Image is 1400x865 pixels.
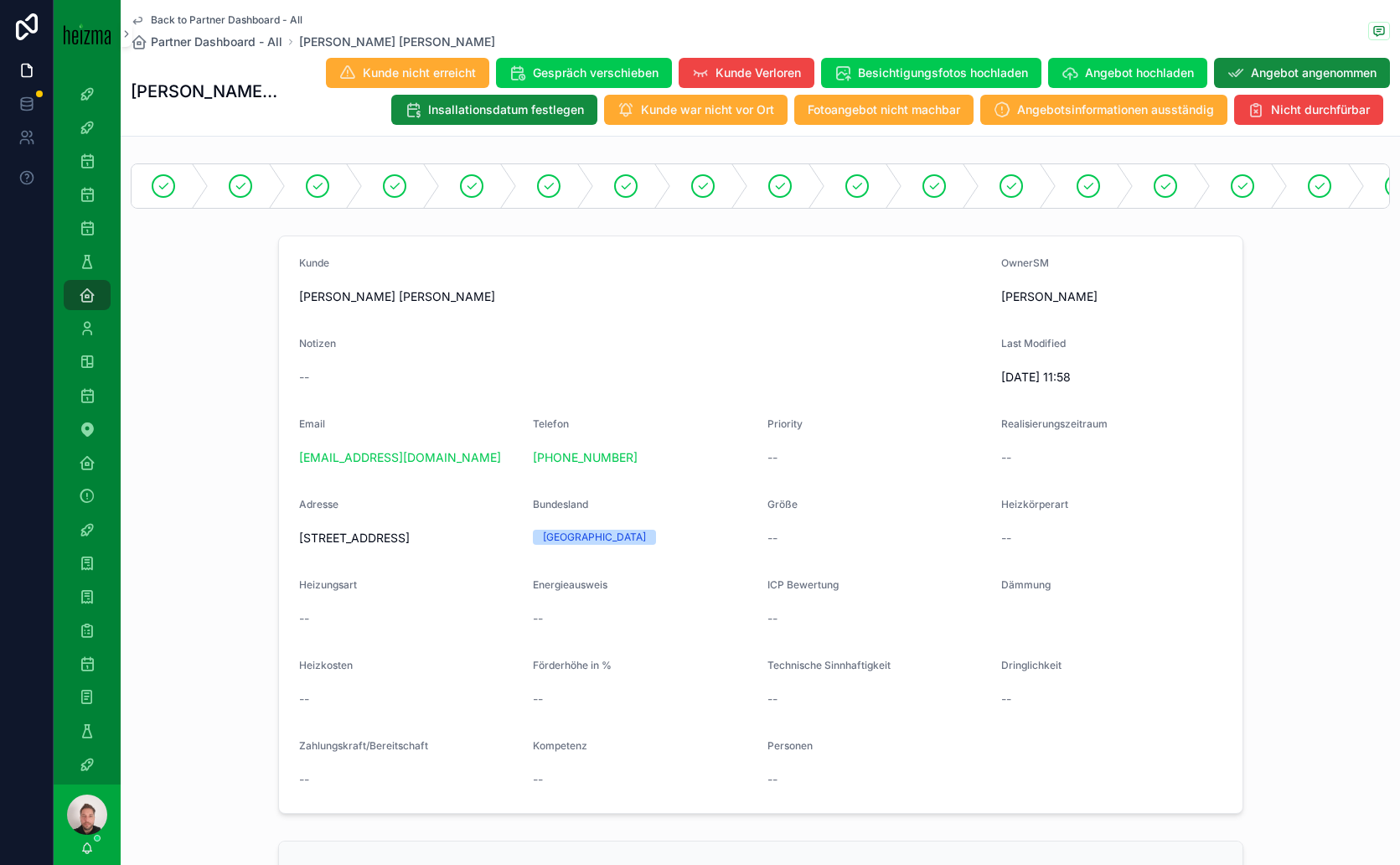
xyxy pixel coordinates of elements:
span: Dämmung [1001,578,1051,591]
span: Bundesland [533,498,588,510]
span: Förderhöhe in % [533,659,612,671]
span: Notizen [299,337,336,350]
span: [PERSON_NAME] [PERSON_NAME] [299,288,989,305]
span: -- [299,691,309,707]
a: [PERSON_NAME] [PERSON_NAME] [299,34,495,50]
a: [PHONE_NUMBER] [533,449,638,466]
span: Angebot hochladen [1085,65,1194,81]
span: -- [767,610,777,627]
span: Angebot angenommen [1251,65,1377,81]
span: Last Modified [1001,337,1066,350]
span: Partner Dashboard - All [151,34,282,50]
span: -- [1001,691,1011,707]
span: Realisierungszeitraum [1001,417,1108,430]
button: Angebotsinformationen ausständig [980,95,1227,125]
span: ICP Bewertung [767,578,839,591]
a: [EMAIL_ADDRESS][DOMAIN_NAME] [299,449,501,466]
button: Nicht durchfürbar [1234,95,1383,125]
span: -- [767,449,777,466]
span: -- [1001,449,1011,466]
span: Kompetenz [533,739,587,752]
span: Adresse [299,498,338,510]
a: Partner Dashboard - All [131,34,282,50]
button: Gespräch verschieben [496,58,672,88]
button: Besichtigungsfotos hochladen [821,58,1041,88]
span: Größe [767,498,798,510]
h1: [PERSON_NAME] [PERSON_NAME] [131,80,279,103]
span: -- [533,610,543,627]
span: Heizkosten [299,659,353,671]
span: OwnerSM [1001,256,1049,269]
span: Kunde [299,256,329,269]
span: Kunde war nicht vor Ort [641,101,774,118]
button: Kunde war nicht vor Ort [604,95,788,125]
a: Back to Partner Dashboard - All [131,13,302,27]
button: Insallationsdatum festlegen [391,95,597,125]
span: -- [767,691,777,707]
span: -- [299,610,309,627]
span: -- [533,691,543,707]
span: Insallationsdatum festlegen [428,101,584,118]
button: Angebot hochladen [1048,58,1207,88]
span: -- [299,369,309,386]
span: Besichtigungsfotos hochladen [858,65,1028,81]
span: Heizungsart [299,578,357,591]
img: App logo [64,23,111,44]
span: [STREET_ADDRESS] [299,530,520,546]
span: Personen [767,739,813,752]
span: Zahlungskraft/Bereitschaft [299,739,428,752]
span: Gespräch verschieben [533,65,659,81]
div: scrollable content [54,67,121,785]
button: Fotoangebot nicht machbar [794,95,974,125]
span: -- [533,771,543,788]
span: [PERSON_NAME] [1001,288,1098,305]
button: Kunde nicht erreicht [326,58,489,88]
span: Heizkörperart [1001,498,1068,510]
span: [DATE] 11:58 [1001,369,1222,386]
span: -- [767,530,777,546]
div: [GEOGRAPHIC_DATA] [543,530,646,545]
span: Priority [767,417,803,430]
span: Angebotsinformationen ausständig [1017,101,1214,118]
button: Kunde Verloren [679,58,814,88]
span: Email [299,417,325,430]
span: -- [299,771,309,788]
span: Kunde nicht erreicht [363,65,476,81]
span: Dringlichkeit [1001,659,1062,671]
span: Nicht durchfürbar [1271,101,1370,118]
span: Kunde Verloren [715,65,801,81]
span: Back to Partner Dashboard - All [151,13,302,27]
button: Angebot angenommen [1214,58,1390,88]
span: Energieausweis [533,578,607,591]
span: -- [1001,530,1011,546]
span: Fotoangebot nicht machbar [808,101,960,118]
span: Telefon [533,417,569,430]
span: -- [767,771,777,788]
span: Technische Sinnhaftigkeit [767,659,891,671]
